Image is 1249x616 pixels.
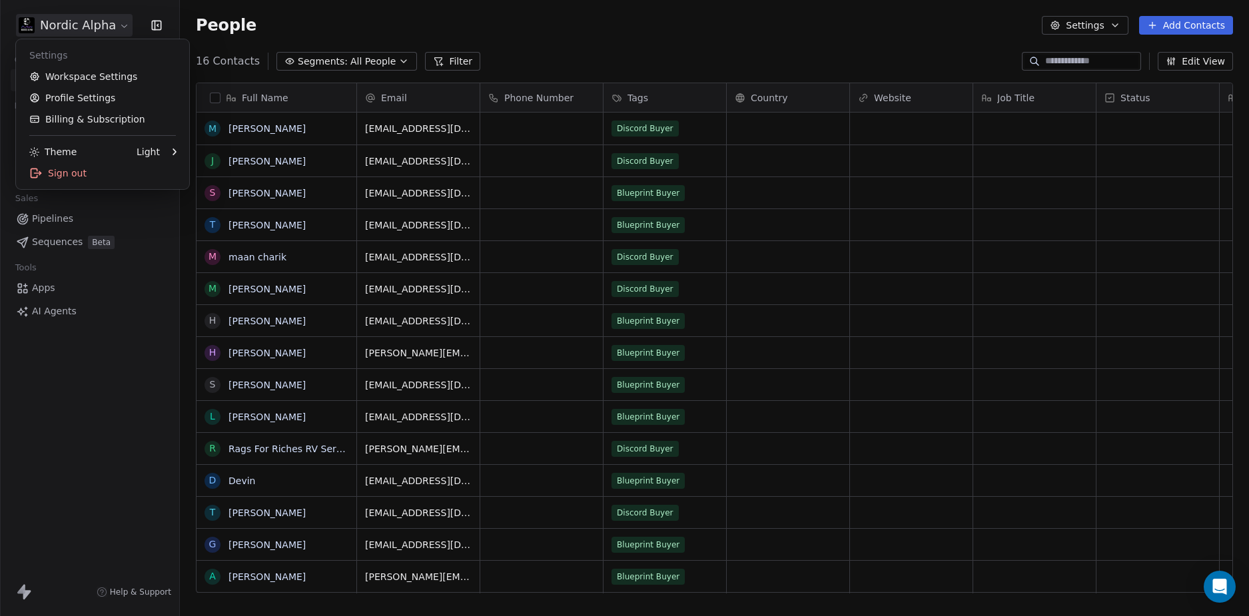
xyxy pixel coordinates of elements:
div: Settings [21,45,184,66]
div: Theme [29,145,77,158]
div: Sign out [21,162,184,184]
div: Light [137,145,160,158]
a: Workspace Settings [21,66,184,87]
a: Billing & Subscription [21,109,184,130]
a: Profile Settings [21,87,184,109]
